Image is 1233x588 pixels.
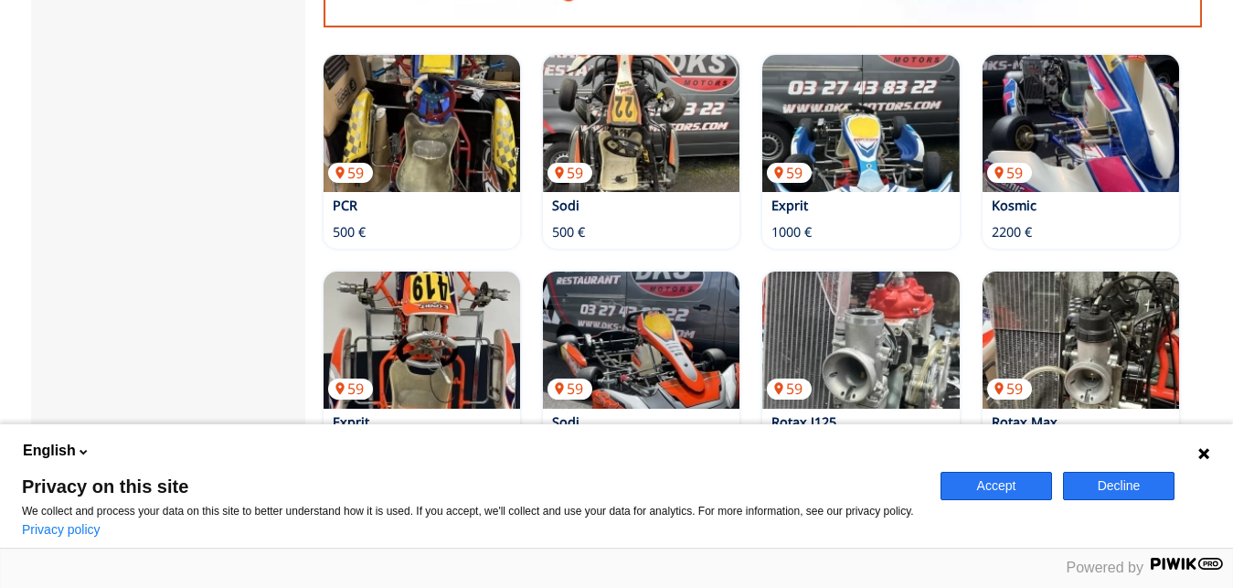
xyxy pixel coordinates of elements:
a: Exprit59 [324,272,520,409]
span: Powered by [1067,560,1144,575]
img: Kosmic [983,55,1179,192]
p: 59 [987,163,1032,183]
img: Sodi [543,55,739,192]
a: Sodi [552,197,579,214]
img: Exprit [762,55,959,192]
a: Privacy policy [22,522,101,537]
p: We collect and process your data on this site to better understand how it is used. If you accept,... [22,505,919,518]
p: 59 [328,163,373,183]
img: Sodi [543,272,739,409]
img: Exprit [324,272,520,409]
a: PCR [333,197,357,214]
p: 59 [987,379,1032,399]
a: Rotax Max [992,413,1058,431]
a: Rotax J125 [771,413,836,431]
a: PCR59 [324,55,520,192]
button: Decline [1063,472,1175,500]
p: 59 [767,163,812,183]
p: 59 [767,379,812,399]
p: 59 [328,379,373,399]
img: PCR [324,55,520,192]
img: Rotax Max [983,272,1179,409]
p: 2200 € [992,223,1032,241]
a: Exprit [771,197,808,214]
a: Sodi59 [543,55,739,192]
p: 500 € [552,223,585,241]
a: Kosmic [992,197,1036,214]
img: Rotax J125 [762,272,959,409]
a: Rotax Max59 [983,272,1179,409]
p: 500 € [333,223,366,241]
button: Accept [941,472,1052,500]
a: Sodi59 [543,272,739,409]
a: Kosmic59 [983,55,1179,192]
a: Exprit [333,413,369,431]
p: 59 [547,379,592,399]
p: 59 [547,163,592,183]
span: Privacy on this site [22,477,919,496]
a: Exprit59 [762,55,959,192]
span: English [23,441,76,461]
a: Sodi [552,413,579,431]
p: 1000 € [771,223,812,241]
a: Rotax J12559 [762,272,959,409]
